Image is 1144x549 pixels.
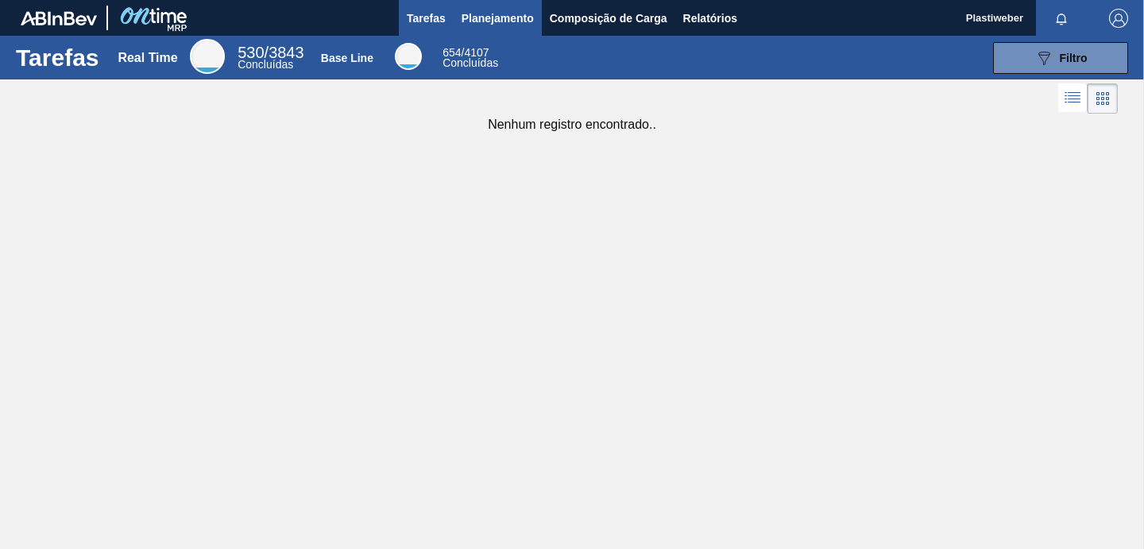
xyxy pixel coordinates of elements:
[238,58,293,71] span: Concluídas
[16,48,99,67] h1: Tarefas
[395,43,422,70] div: Base Line
[993,42,1128,74] button: Filtro
[550,9,667,28] span: Composição de Carga
[443,46,489,59] span: / 4107
[190,39,225,74] div: Real Time
[1036,7,1087,29] button: Notificações
[443,56,498,69] span: Concluídas
[443,48,498,68] div: Base Line
[1058,83,1088,114] div: Visão em Lista
[238,46,303,70] div: Real Time
[407,9,446,28] span: Tarefas
[1088,83,1118,114] div: Visão em Cards
[321,52,373,64] div: Base Line
[1060,52,1088,64] span: Filtro
[443,46,461,59] span: 654
[238,44,303,61] span: / 3843
[118,51,177,65] div: Real Time
[21,11,97,25] img: TNhmsLtSVTkK8tSr43FrP2fwEKptu5GPRR3wAAAABJRU5ErkJggg==
[1109,9,1128,28] img: Logout
[238,44,264,61] span: 530
[683,9,737,28] span: Relatórios
[462,9,534,28] span: Planejamento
